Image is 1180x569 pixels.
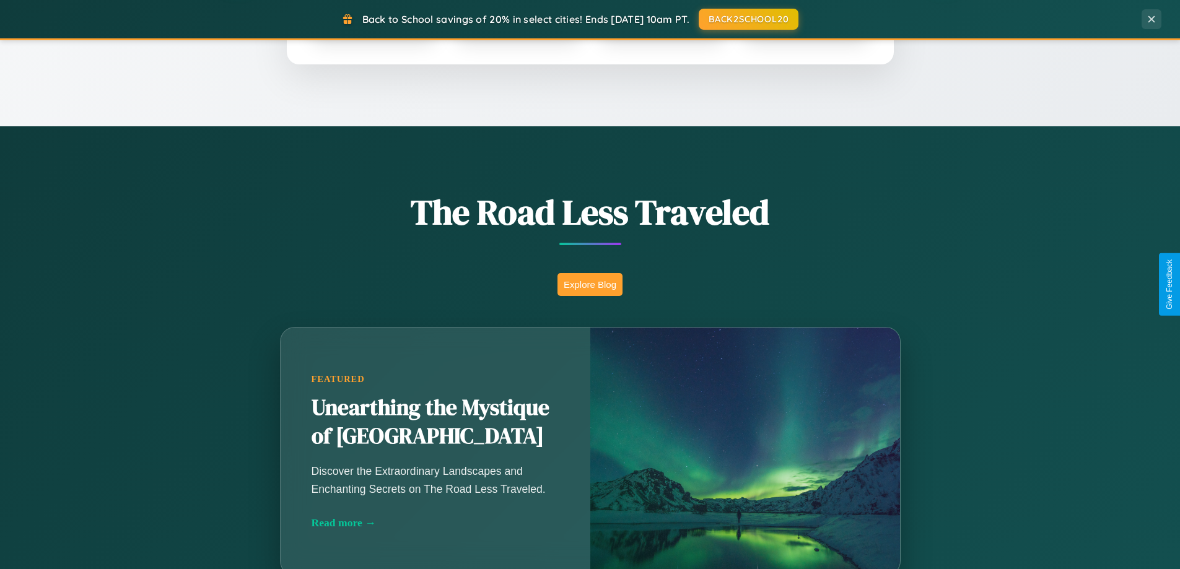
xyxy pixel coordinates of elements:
[1165,259,1174,310] div: Give Feedback
[312,374,559,384] div: Featured
[219,188,962,236] h1: The Road Less Traveled
[557,273,623,296] button: Explore Blog
[312,516,559,529] div: Read more →
[312,463,559,497] p: Discover the Extraordinary Landscapes and Enchanting Secrets on The Road Less Traveled.
[362,13,689,25] span: Back to School savings of 20% in select cities! Ends [DATE] 10am PT.
[312,394,559,451] h2: Unearthing the Mystique of [GEOGRAPHIC_DATA]
[699,9,798,30] button: BACK2SCHOOL20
